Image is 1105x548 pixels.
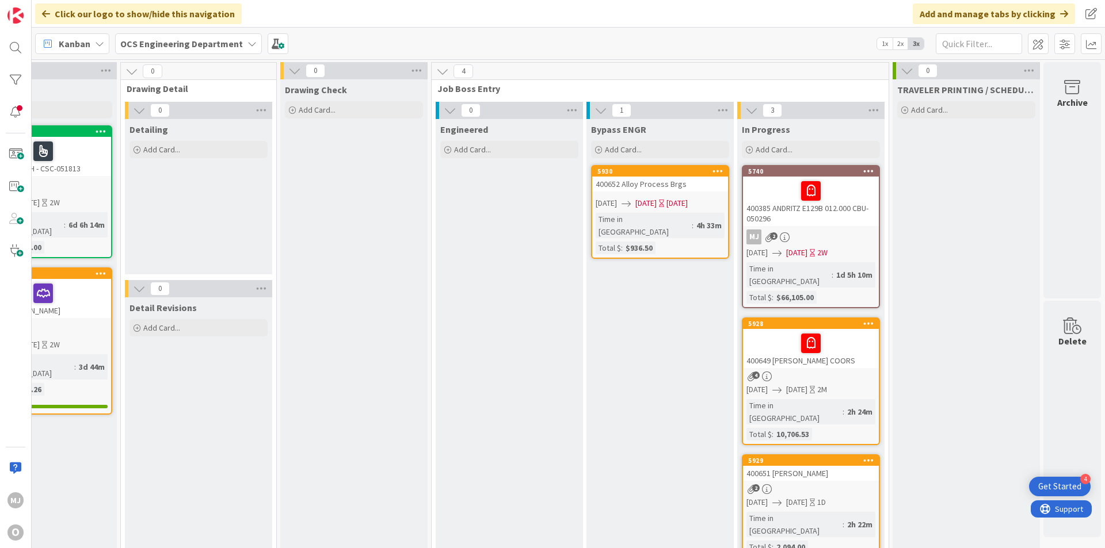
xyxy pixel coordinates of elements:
div: 5928400649 [PERSON_NAME] COORS [743,319,879,368]
span: 0 [150,282,170,296]
img: Visit kanbanzone.com [7,7,24,24]
div: MJ [746,229,761,244]
a: 5930400652 Alloy Process Brgs[DATE][DATE][DATE]Time in [GEOGRAPHIC_DATA]:4h 33mTotal $:$936.50 [591,165,729,259]
span: 2x [893,38,908,49]
div: 400651 [PERSON_NAME] [743,466,879,481]
span: [DATE] [746,247,768,259]
span: Add Card... [605,144,642,155]
span: : [843,405,844,418]
div: 5929 [743,455,879,466]
div: $66,105.00 [773,291,817,304]
span: Engineered [440,124,488,135]
span: 2 [752,484,760,492]
div: 5929 [748,457,879,465]
div: Click our logo to show/hide this navigation [35,3,242,24]
b: OCS Engineering Department [120,38,243,49]
span: Detail Revisions [129,302,197,313]
div: 4h 33m [694,219,725,232]
span: Bypass ENGR [591,124,646,135]
a: 5928400649 [PERSON_NAME] COORS[DATE][DATE]2MTime in [GEOGRAPHIC_DATA]:2h 24mTotal $:10,706.53 [742,317,880,445]
span: Support [24,2,52,16]
div: 2W [49,197,60,209]
div: Time in [GEOGRAPHIC_DATA] [746,262,832,288]
div: Delete [1058,334,1087,348]
span: [DATE] [786,247,807,259]
div: 5929400651 [PERSON_NAME] [743,455,879,481]
div: 2M [817,384,827,396]
div: 5740 [748,167,879,175]
span: Add Card... [143,323,180,333]
div: 5740400385 ANDRITZ E129B 012.000 CBU- 050296 [743,166,879,226]
div: Time in [GEOGRAPHIC_DATA] [746,512,843,537]
div: 10,706.53 [773,428,812,440]
span: [DATE] [635,197,657,209]
span: [DATE] [596,197,617,209]
span: [DATE] [746,496,768,508]
span: 2 [770,232,778,240]
div: 5928 [748,320,879,328]
a: 5740400385 ANDRITZ E129B 012.000 CBU- 050296MJ[DATE][DATE]2WTime in [GEOGRAPHIC_DATA]:1d 5h 10mTo... [742,165,880,308]
div: Add and manage tabs by clicking [913,3,1075,24]
div: Total $ [596,242,621,254]
input: Quick Filter... [936,33,1022,54]
div: 2W [49,339,60,351]
div: $936.50 [623,242,656,254]
span: : [772,291,773,304]
div: 5930 [597,167,728,175]
div: 2h 24m [844,405,875,418]
span: 3x [908,38,924,49]
span: : [832,269,833,281]
div: Time in [GEOGRAPHIC_DATA] [746,399,843,424]
div: MJ [7,492,24,508]
div: 3d 44m [76,361,108,373]
div: O [7,524,24,541]
div: 2h 22m [844,518,875,531]
div: MJ [743,229,879,244]
div: [DATE] [666,197,688,209]
span: [DATE] [746,384,768,396]
div: 400652 Alloy Process Brgs [592,177,728,191]
span: 0 [143,64,162,78]
div: 5930400652 Alloy Process Brgs [592,166,728,191]
span: TRAVELER PRINTING / SCHEDULING [897,84,1035,95]
div: 400649 [PERSON_NAME] COORS [743,329,879,368]
span: In Progress [742,124,790,135]
span: Drawing Check [285,84,347,95]
span: Add Card... [143,144,180,155]
span: Add Card... [454,144,491,155]
div: 400385 ANDRITZ E129B 012.000 CBU- 050296 [743,177,879,226]
div: Total $ [746,428,772,440]
div: 5928 [743,319,879,329]
span: : [843,518,844,531]
span: [DATE] [786,384,807,396]
div: Archive [1057,95,1088,109]
div: 1d 5h 10m [833,269,875,281]
span: Drawing Detail [127,83,262,94]
span: 1 [612,104,631,117]
div: 1D [817,496,826,508]
span: 0 [306,64,325,78]
span: Kanban [59,37,90,51]
span: : [74,361,76,373]
span: 1x [877,38,893,49]
span: Add Card... [756,144,792,155]
div: 5740 [743,166,879,177]
span: 4 [752,371,760,379]
span: Add Card... [299,105,336,115]
div: Total $ [746,291,772,304]
span: : [692,219,694,232]
div: Get Started [1038,481,1081,492]
span: 0 [918,64,938,78]
span: [DATE] [786,496,807,508]
span: Job Boss Entry [437,83,874,94]
div: 4 [1080,474,1091,484]
span: : [621,242,623,254]
span: 3 [763,104,782,117]
span: : [64,219,66,231]
span: 0 [150,104,170,117]
div: Time in [GEOGRAPHIC_DATA] [596,213,692,238]
span: : [772,428,773,440]
div: 2W [817,247,828,259]
span: 4 [454,64,473,78]
div: 6d 6h 14m [66,219,108,231]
